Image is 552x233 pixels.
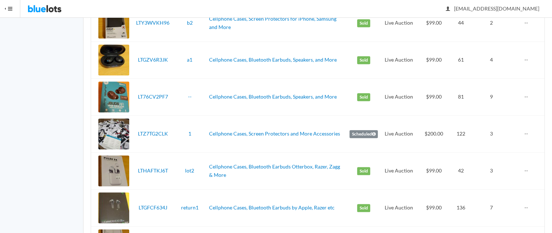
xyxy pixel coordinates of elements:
[451,190,471,226] td: 136
[138,93,168,100] a: LT76CV2PF7
[451,153,471,190] td: 42
[417,42,451,79] td: $99.00
[446,5,539,12] span: [EMAIL_ADDRESS][DOMAIN_NAME]
[209,130,340,137] a: Cellphone Cases, Screen Protectors and More Accessories
[471,5,512,42] td: 2
[471,79,512,116] td: 9
[512,5,544,42] td: --
[381,5,417,42] td: Live Auction
[471,42,512,79] td: 4
[138,130,168,137] a: LTZ7TG2CLK
[512,116,544,153] td: --
[381,190,417,226] td: Live Auction
[417,5,451,42] td: $99.00
[451,5,471,42] td: 44
[471,116,512,153] td: 3
[417,190,451,226] td: $99.00
[417,116,451,153] td: $200.00
[451,79,471,116] td: 81
[417,79,451,116] td: $99.00
[357,19,370,27] label: Sold
[357,204,370,212] label: Sold
[181,204,199,211] a: return1
[512,153,544,190] td: --
[451,116,471,153] td: 122
[381,42,417,79] td: Live Auction
[209,204,335,211] a: Cellphone Cases, Bluetooth Earbuds by Apple, Razer etc
[417,153,451,190] td: $99.00
[471,190,512,226] td: 7
[512,190,544,226] td: --
[381,116,417,153] td: Live Auction
[381,153,417,190] td: Live Auction
[444,6,451,13] ion-icon: person
[357,56,370,64] label: Sold
[512,42,544,79] td: --
[357,167,370,175] label: Sold
[209,57,337,63] a: Cellphone Cases, Bluetooth Earbuds, Speakers, and More
[185,167,194,174] a: lot2
[349,130,378,138] label: Scheduled
[209,163,340,178] a: Cellphone Cases, Bluetooth Earbuds Otterbox, Razer, Zagg & More
[188,130,191,137] a: 1
[138,167,168,174] a: LTHAFTKJ6T
[451,42,471,79] td: 61
[381,79,417,116] td: Live Auction
[187,20,193,26] a: b2
[512,79,544,116] td: --
[209,16,336,30] a: Cellphone Cases, Screen Protectors for iPhone, Samsung and More
[357,93,370,101] label: Sold
[188,93,192,100] a: --
[209,93,337,100] a: Cellphone Cases, Bluetooth Earbuds, Speakers, and More
[136,20,169,26] a: LTY3WVKH96
[138,57,168,63] a: LTGZV6R3JK
[471,153,512,190] td: 3
[187,57,192,63] a: a1
[139,204,167,211] a: LTGFCF634J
